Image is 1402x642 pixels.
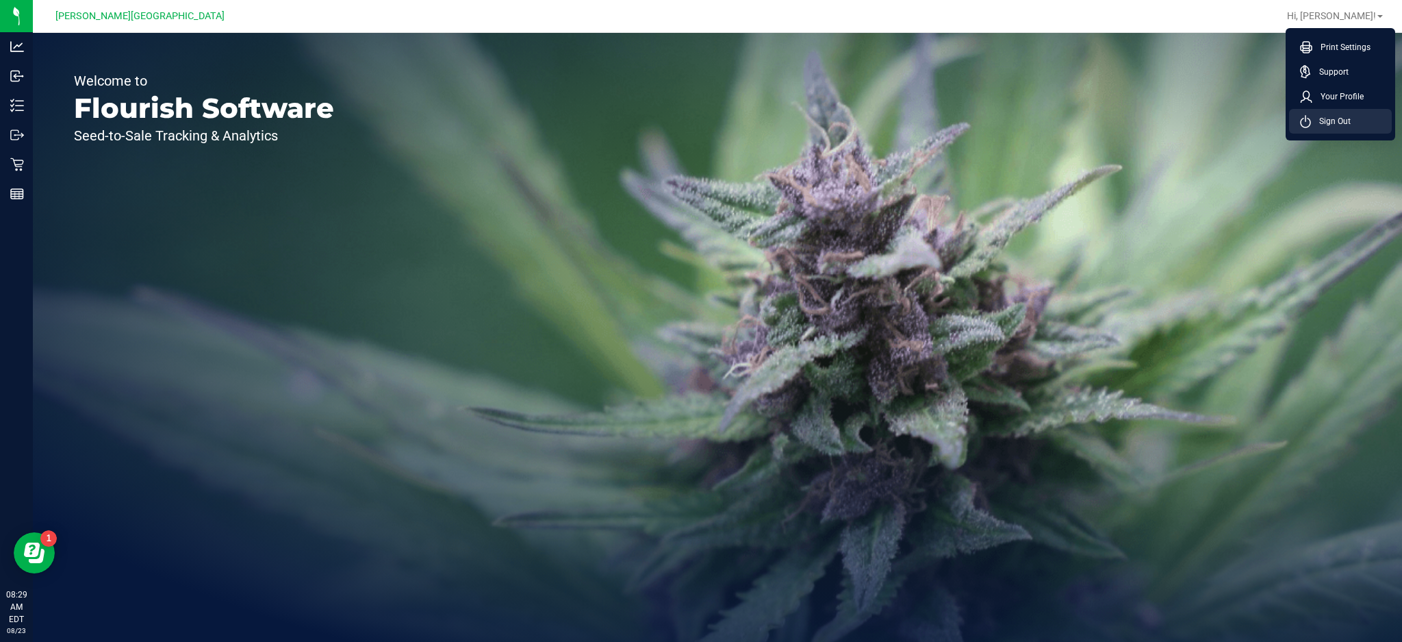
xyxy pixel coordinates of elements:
[10,40,24,53] inline-svg: Analytics
[6,589,27,626] p: 08:29 AM EDT
[74,74,334,88] p: Welcome to
[1312,40,1371,54] span: Print Settings
[55,10,225,22] span: [PERSON_NAME][GEOGRAPHIC_DATA]
[10,128,24,142] inline-svg: Outbound
[14,532,55,573] iframe: Resource center
[10,187,24,201] inline-svg: Reports
[6,626,27,636] p: 08/23
[1287,10,1376,21] span: Hi, [PERSON_NAME]!
[1289,109,1392,134] li: Sign Out
[1312,90,1364,103] span: Your Profile
[74,129,334,143] p: Seed-to-Sale Tracking & Analytics
[10,99,24,112] inline-svg: Inventory
[74,95,334,122] p: Flourish Software
[1311,114,1351,128] span: Sign Out
[1311,65,1349,79] span: Support
[10,69,24,83] inline-svg: Inbound
[10,158,24,171] inline-svg: Retail
[1300,65,1386,79] a: Support
[40,530,57,547] iframe: Resource center unread badge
